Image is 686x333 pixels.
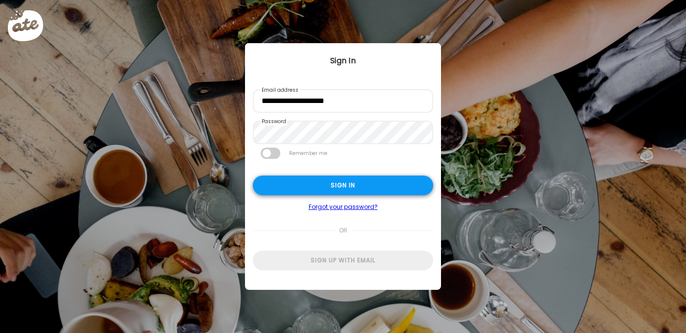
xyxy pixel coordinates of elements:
div: Sign up with email [253,251,433,270]
label: Remember me [288,148,328,159]
span: or [335,221,351,240]
div: Sign In [245,55,441,67]
div: Sign in [253,176,433,195]
a: Forgot your password? [253,203,433,211]
label: Email address [261,86,299,94]
label: Password [261,118,287,126]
